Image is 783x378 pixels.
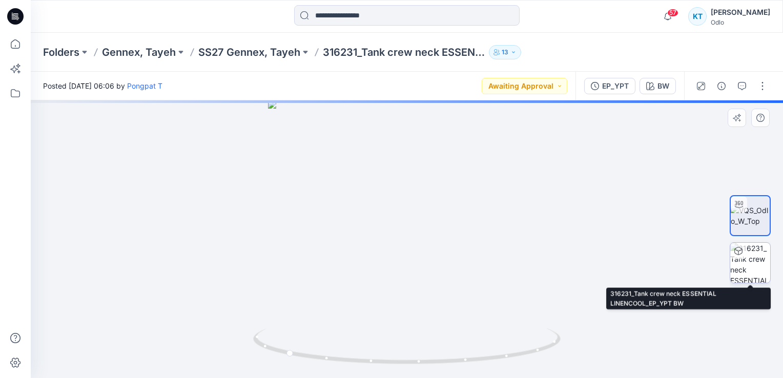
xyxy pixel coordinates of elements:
[731,205,770,226] img: VQS_Odlo_W_Top
[584,78,635,94] button: EP_YPT
[323,45,485,59] p: 316231_Tank crew neck ESSENTIAL LINENCOOL_EP_YPT
[502,47,508,58] p: 13
[711,6,770,18] div: [PERSON_NAME]
[102,45,176,59] a: Gennex, Tayeh
[667,9,678,17] span: 57
[489,45,521,59] button: 13
[730,243,770,283] img: 316231_Tank crew neck ESSENTIAL LINENCOOL_EP_YPT BW
[688,7,707,26] div: KT
[43,80,162,91] span: Posted [DATE] 06:06 by
[602,80,629,92] div: EP_YPT
[43,45,79,59] a: Folders
[657,80,669,92] div: BW
[198,45,300,59] a: SS27 Gennex, Tayeh
[711,18,770,26] div: Odlo
[713,78,730,94] button: Details
[127,81,162,90] a: Pongpat T
[640,78,676,94] button: BW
